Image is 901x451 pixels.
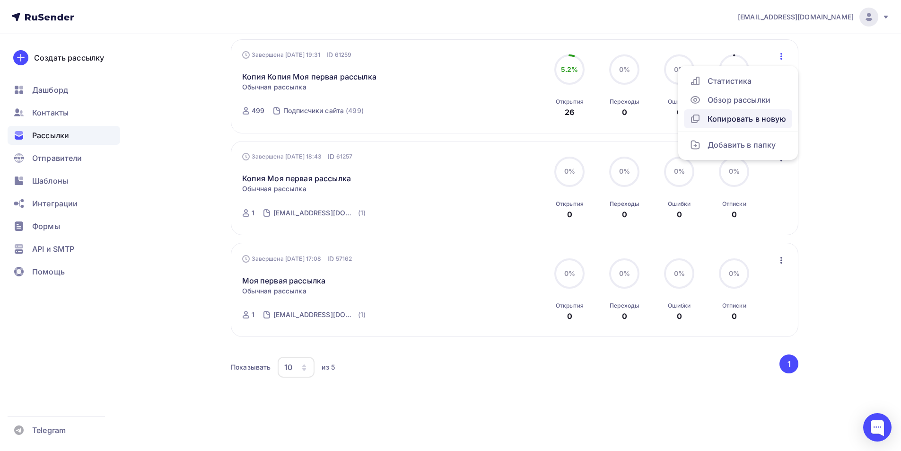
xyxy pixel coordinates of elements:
[610,200,639,208] div: Переходы
[358,208,366,218] div: (1)
[282,103,365,118] a: Подписчики сайта (499)
[610,302,639,310] div: Переходы
[610,98,639,106] div: Переходы
[322,363,335,372] div: из 5
[732,209,737,220] div: 0
[690,139,787,150] div: Добавить в папку
[722,302,746,310] div: Отписки
[690,94,787,106] div: Обзор рассылки
[732,310,737,322] div: 0
[242,275,326,286] a: Моя первая рассылка
[242,173,351,184] a: Копия Моя первая рассылка
[335,50,352,60] span: 61259
[284,362,292,373] div: 10
[242,184,306,194] span: Обычная рассылка
[34,52,104,63] div: Создать рассылку
[8,80,120,99] a: Дашборд
[619,269,630,277] span: 0%
[32,424,66,436] span: Telegram
[32,243,74,255] span: API и SMTP
[729,269,740,277] span: 0%
[622,310,627,322] div: 0
[779,354,798,373] button: Go to page 1
[252,106,264,115] div: 499
[556,200,584,208] div: Открытия
[242,152,353,161] div: Завершена [DATE] 18:43
[273,208,357,218] div: [EMAIL_ADDRESS][DOMAIN_NAME]
[561,65,578,73] span: 5.2%
[690,75,787,87] div: Статистика
[738,12,854,22] span: [EMAIL_ADDRESS][DOMAIN_NAME]
[674,269,685,277] span: 0%
[564,167,575,175] span: 0%
[336,254,352,264] span: 57162
[272,307,367,322] a: [EMAIL_ADDRESS][DOMAIN_NAME] (1)
[242,71,376,82] a: Копия Копия Моя первая рассылка
[674,167,685,175] span: 0%
[358,310,366,319] div: (1)
[668,98,691,106] div: Ошибки
[8,149,120,168] a: Отправители
[283,106,344,115] div: Подписчики сайта
[242,286,306,296] span: Обычная рассылка
[738,8,890,27] a: [EMAIL_ADDRESS][DOMAIN_NAME]
[328,152,334,161] span: ID
[564,269,575,277] span: 0%
[252,310,254,319] div: 1
[8,171,120,190] a: Шаблоны
[690,113,787,124] div: Копировать в новую
[326,50,333,60] span: ID
[32,266,65,277] span: Помощь
[565,106,574,118] div: 26
[668,302,691,310] div: Ошибки
[619,167,630,175] span: 0%
[242,50,352,60] div: Завершена [DATE] 19:31
[32,175,68,186] span: Шаблоны
[674,65,685,73] span: 0%
[336,152,353,161] span: 61257
[273,310,357,319] div: [EMAIL_ADDRESS][DOMAIN_NAME]
[32,152,82,164] span: Отправители
[252,208,254,218] div: 1
[668,200,691,208] div: Ошибки
[567,310,572,322] div: 0
[242,82,306,92] span: Обычная рассылка
[8,103,120,122] a: Контакты
[677,106,682,118] div: 0
[8,217,120,236] a: Формы
[32,107,69,118] span: Контакты
[556,302,584,310] div: Открытия
[32,198,78,209] span: Интеграции
[722,200,746,208] div: Отписки
[346,106,364,115] div: (499)
[32,130,69,141] span: Рассылки
[567,209,572,220] div: 0
[32,221,60,232] span: Формы
[242,254,352,264] div: Завершена [DATE] 17:08
[677,310,682,322] div: 0
[622,209,627,220] div: 0
[277,356,315,378] button: 10
[619,65,630,73] span: 0%
[778,354,799,373] ul: Pagination
[32,84,68,96] span: Дашборд
[327,254,334,264] span: ID
[556,98,584,106] div: Открытия
[622,106,627,118] div: 0
[729,167,740,175] span: 0%
[677,209,682,220] div: 0
[272,205,367,221] a: [EMAIL_ADDRESS][DOMAIN_NAME] (1)
[8,126,120,145] a: Рассылки
[231,363,271,372] div: Показывать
